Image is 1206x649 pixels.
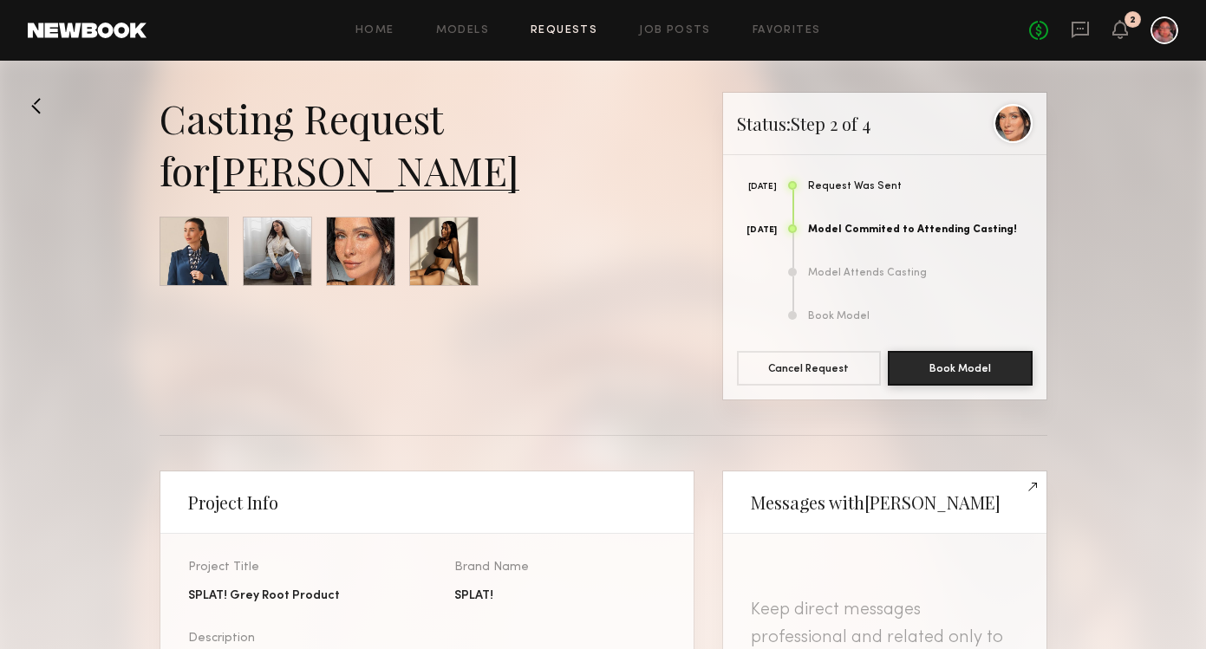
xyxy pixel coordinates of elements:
h2: Project Info [188,492,278,513]
h2: Messages with [PERSON_NAME] [751,492,1001,513]
div: Request Was Sent [808,181,1033,192]
button: Cancel Request [737,351,882,386]
a: Home [355,25,394,36]
div: Brand Name [454,561,666,574]
a: Requests [531,25,597,36]
a: Favorites [753,25,821,36]
div: Model Attends Casting [808,268,1033,279]
div: Project Title [188,561,400,574]
div: [DATE] [737,183,778,191]
div: Model Commited to Attending Casting! [808,224,1033,236]
div: [DATE] [737,226,778,235]
div: Casting Request for [160,92,694,196]
a: Job Posts [639,25,711,36]
div: Status: Step 2 of 4 [723,93,1046,155]
div: SPLAT! [454,587,666,605]
div: 2 [1130,16,1136,25]
a: Models [436,25,489,36]
div: SPLAT! Grey Root Product [188,587,400,605]
button: Book Model [888,351,1033,386]
div: Book Model [808,311,1033,322]
a: [PERSON_NAME] [210,144,519,196]
div: Description [188,633,400,645]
